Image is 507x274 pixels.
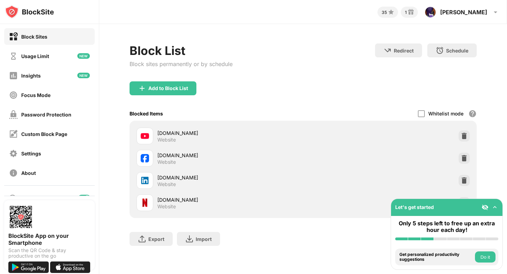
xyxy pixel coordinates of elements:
div: [PERSON_NAME] [440,9,487,16]
div: Website [157,137,176,143]
div: 35 [382,10,387,15]
div: BlockSite App on your Smartphone [8,232,91,246]
button: Do it [475,251,496,263]
div: Blocking [21,195,40,201]
img: favicons [141,199,149,207]
img: favicons [141,176,149,185]
div: Block sites permanently or by schedule [130,61,233,67]
img: options-page-qr-code.png [8,204,33,229]
div: Add to Block List [148,86,188,91]
img: password-protection-off.svg [9,110,18,119]
div: Block List [130,43,233,58]
div: Export [148,236,164,242]
img: points-small.svg [387,8,395,16]
img: favicons [141,154,149,162]
img: customize-block-page-off.svg [9,130,18,138]
img: eye-not-visible.svg [482,204,489,211]
div: Focus Mode [21,92,50,98]
div: Usage Limit [21,53,49,59]
img: ACg8ocKWHF0WOpoE3GNZAUz4zBpCSiJ93wsxGpSXbMZ5fEhA9kBpzlT_iw=s96-c [425,7,436,18]
div: [DOMAIN_NAME] [157,174,303,181]
div: [DOMAIN_NAME] [157,129,303,137]
img: insights-off.svg [9,71,18,80]
div: Blocked Items [130,111,163,116]
img: blocking-icon.svg [8,194,17,202]
img: favicons [141,132,149,140]
div: Custom Block Page [21,131,67,137]
img: new-icon.svg [77,53,90,59]
div: Website [157,159,176,165]
div: Import [196,236,212,242]
div: Block Sites [21,34,47,40]
img: block-on.svg [9,32,18,41]
div: Redirect [394,48,414,54]
img: new-icon.svg [77,73,90,78]
div: Whitelist mode [428,111,463,116]
img: about-off.svg [9,169,18,177]
div: [DOMAIN_NAME] [157,196,303,203]
img: reward-small.svg [407,8,415,16]
div: 1 [405,10,407,15]
div: Scan the QR Code & stay productive on the go [8,248,91,259]
img: omni-setup-toggle.svg [491,204,498,211]
div: About [21,170,36,176]
div: Insights [21,73,41,79]
div: Let's get started [395,204,434,210]
div: Website [157,203,176,210]
img: time-usage-off.svg [9,52,18,61]
div: Get personalized productivity suggestions [399,252,473,262]
img: logo-blocksite.svg [5,5,54,19]
div: Schedule [446,48,468,54]
img: get-it-on-google-play.svg [8,261,49,273]
div: Password Protection [21,112,71,118]
div: Settings [21,151,41,156]
img: focus-off.svg [9,91,18,99]
div: Website [157,181,176,187]
img: settings-off.svg [9,149,18,158]
img: download-on-the-app-store.svg [50,261,91,273]
div: Only 5 steps left to free up an extra hour each day! [395,220,498,233]
div: [DOMAIN_NAME] [157,152,303,159]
